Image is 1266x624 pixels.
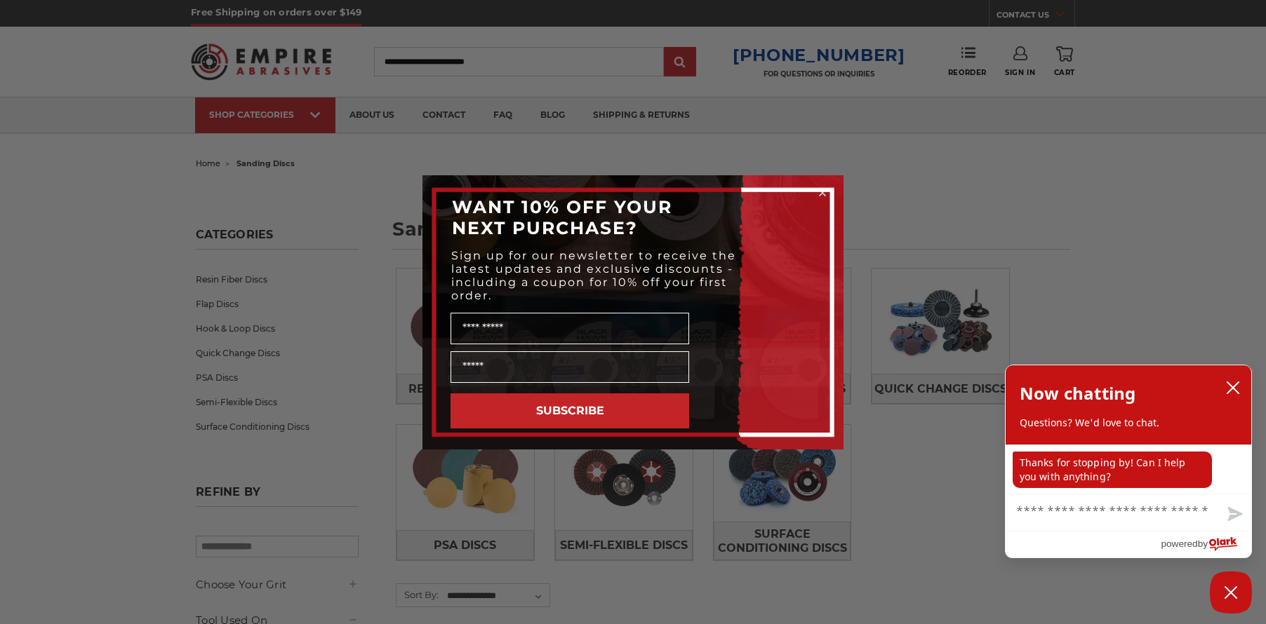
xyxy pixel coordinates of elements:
button: Close Chatbox [1210,571,1252,613]
button: Close dialog [815,186,829,200]
a: Powered by Olark [1161,531,1251,557]
span: Sign up for our newsletter to receive the latest updates and exclusive discounts - including a co... [451,249,736,302]
span: powered [1161,535,1197,552]
span: WANT 10% OFF YOUR NEXT PURCHASE? [452,196,672,238]
h2: Now chatting [1020,379,1135,407]
button: SUBSCRIBE [451,393,689,428]
button: close chatbox [1222,377,1244,398]
p: Thanks for stopping by! Can I help you with anything? [1013,452,1212,488]
div: olark chatbox [1005,365,1252,558]
button: Send message [1216,498,1251,531]
span: by [1198,535,1208,552]
input: Email [451,351,689,383]
p: Questions? We'd love to chat. [1020,416,1237,430]
div: chat [1006,445,1251,494]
